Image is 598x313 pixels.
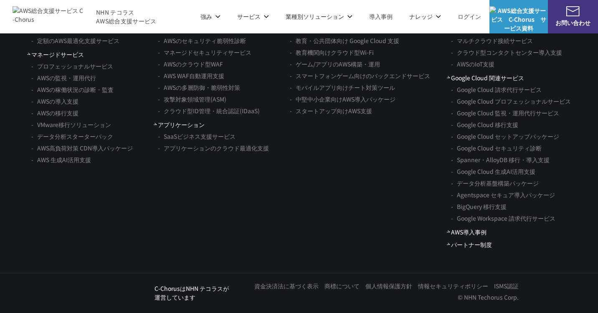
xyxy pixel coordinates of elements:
img: お問い合わせ [566,6,580,16]
a: Google Cloud 生成AI活用支援 [451,165,535,177]
span: アプリケーション [154,120,205,129]
a: VMware移行ソリューション [31,119,111,130]
span: Google Cloud 関連サービス [447,74,524,82]
a: BigQuery 移行支援 [451,201,507,212]
a: Google Cloud 監視・運用代行サービス [451,107,559,119]
a: 導入事例 [369,12,393,21]
a: スマートフォンゲーム向けのバックエンドサービス [290,70,430,81]
a: 中堅中小企業向けAWS導入パッケージ [290,93,395,105]
a: Google Cloud プロフェッショナルサービス [451,95,571,107]
a: ゲーム/アプリのAWS構築・運用 [290,58,380,70]
a: AWSの監視・運用代行 [31,72,96,84]
a: AWSのクラウド型WAF [158,58,223,70]
a: データ分析基盤構築パッケージ [451,177,539,189]
a: 資金決済法に基づく表示 [254,282,319,290]
a: 情報セキュリティポリシー [418,282,488,290]
p: © NHN Techorus Corp. [248,293,519,302]
a: AWSのセキュリティ脆弱性診断 [158,35,246,46]
p: ナレッジ [409,12,441,21]
a: パートナー制度 [447,240,492,249]
a: マネージドサービス [27,50,84,59]
a: モバイルアプリ向けチート対策ツール [290,81,395,93]
a: アプリケーションのクラウド最適化支援 [158,142,269,154]
a: 商標について [324,282,360,290]
a: Spanner・AlloyDB 移行・導入支援 [451,154,550,165]
a: SaaSビジネス支援サービス [158,130,236,142]
a: 個人情報保護方針 [365,282,412,290]
a: ログイン [458,12,481,21]
img: AWS総合支援サービス C-Chorus [13,6,84,26]
a: クラウド型コンタクトセンター導入支援 [451,46,562,58]
a: AWSの移行支援 [31,107,79,119]
a: マネージドセキュリティサービス [158,46,251,58]
img: AWS総合支援サービス C-Chorus サービス資料 [489,6,548,33]
p: サービス [237,12,269,21]
a: AWS 生成AI活用支援 [31,154,91,165]
a: AWS WAF自動運用支援 [158,70,224,81]
a: プロフェッショナルサービス [31,60,113,72]
a: 定額のAWS最適化支援サービス [31,35,119,46]
a: Google Cloud 移行支援 [451,119,518,130]
a: AWSの稼働状況の診断・監査 [31,84,114,95]
a: マルチクラウド接続サービス [451,35,533,46]
a: AWS高負荷対策 CDN導入パッケージ [31,142,133,154]
a: Google Workspace 請求代行サービス [451,212,555,224]
a: スタートアップ向けAWS支援 [290,105,372,117]
span: お問い合わせ [548,18,598,27]
a: AWS導入事例 [447,228,487,237]
a: Google Cloud 請求代行サービス [451,84,542,95]
a: AWS総合支援サービス C-Chorus NHN テコラスAWS総合支援サービス [13,6,157,26]
a: Google Cloud セットアップパッケージ [451,130,559,142]
a: データ分析スターターパック [31,130,113,142]
p: C-ChorusはNHN テコラスが 運営しています [155,284,229,302]
a: ISMS認証 [494,282,519,290]
a: Google Cloud セキュリティ診断 [451,142,542,154]
a: 攻撃対象領域管理(ASM) [158,93,226,105]
a: 教育・公共団体向け Google Cloud 支援 [290,35,399,46]
a: クラウド型ID管理・統合認証(IDaaS) [158,105,260,117]
p: 業種別ソリューション [286,12,352,21]
a: AWSのIoT支援 [451,58,494,70]
a: AWSの多層防御・脆弱性対策 [158,81,240,93]
a: AWSの導入支援 [31,95,79,107]
span: NHN テコラス AWS総合支援サービス [96,8,157,25]
a: Agentspace セキュア導入パッケージ [451,189,555,201]
a: 教育機関向けクラウド型Wi-Fi [290,46,374,58]
p: 強み [200,12,220,21]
